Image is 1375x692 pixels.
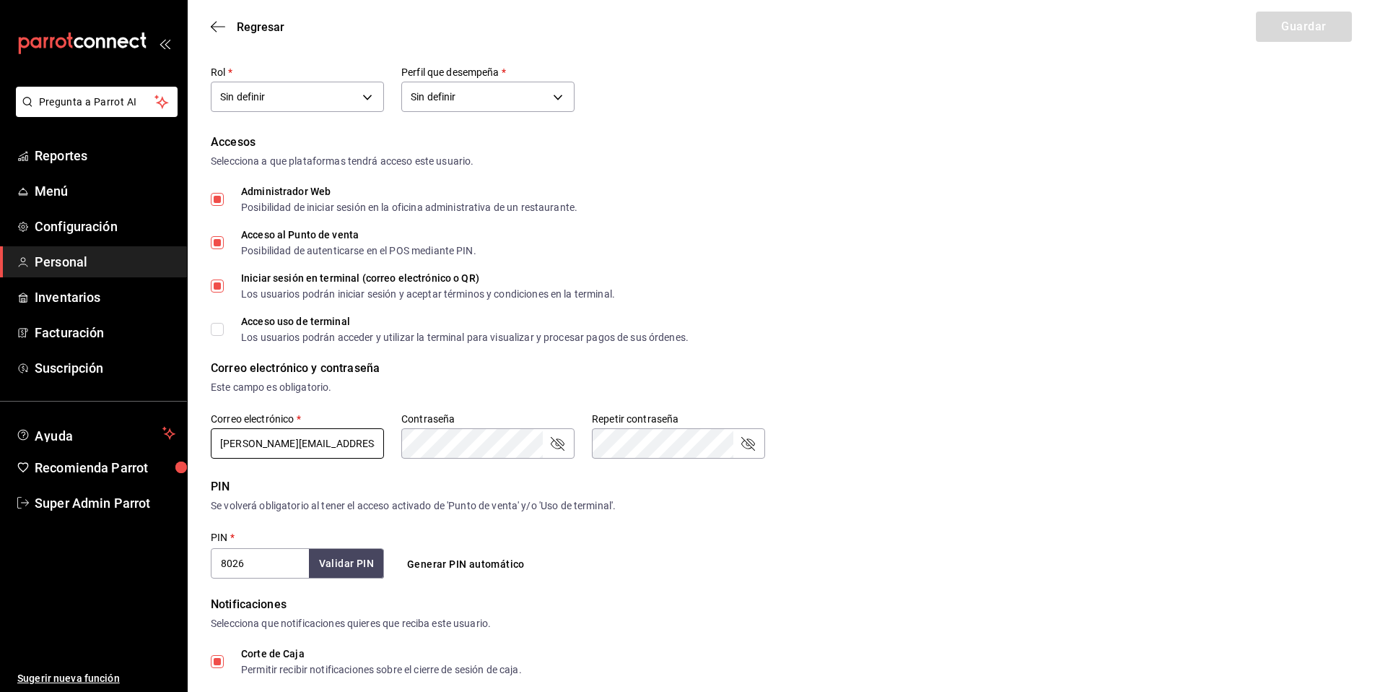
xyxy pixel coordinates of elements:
[309,549,384,579] button: Validar PIN
[211,360,1352,377] div: Correo electrónico y contraseña
[241,246,476,256] div: Posibilidad de autenticarse en el POS mediante PIN.
[592,414,765,424] label: Repetir contraseña
[241,649,522,659] div: Corte de Caja
[739,435,756,452] button: passwordField
[159,38,170,49] button: open_drawer_menu
[211,532,235,542] label: PIN
[211,498,1352,514] div: Se volverá obligatorio al tener el acceso activado de 'Punto de venta' y/o 'Uso de terminal'.
[237,20,284,34] span: Regresar
[241,665,522,675] div: Permitir recibir notificaciones sobre el cierre de sesión de caja.
[35,217,175,236] span: Configuración
[401,82,575,112] div: Sin definir
[35,493,175,513] span: Super Admin Parrot
[35,358,175,378] span: Suscripción
[35,287,175,307] span: Inventarios
[211,616,1352,631] div: Selecciona que notificaciones quieres que reciba este usuario.
[17,671,175,686] span: Sugerir nueva función
[211,154,1352,169] div: Selecciona a que plataformas tendrá acceso este usuario.
[241,316,689,326] div: Acceso uso de terminal
[35,181,175,201] span: Menú
[211,414,384,424] label: Correo electrónico
[211,596,1352,613] div: Notificaciones
[401,551,531,578] button: Generar PIN automático
[241,289,615,299] div: Los usuarios podrán iniciar sesión y aceptar términos y condiciones en la terminal.
[35,252,175,272] span: Personal
[241,273,615,283] div: Iniciar sesión en terminal (correo electrónico o QR)
[241,202,577,212] div: Posibilidad de iniciar sesión en la oficina administrativa de un restaurante.
[39,95,155,110] span: Pregunta a Parrot AI
[10,105,178,120] a: Pregunta a Parrot AI
[401,67,575,77] label: Perfil que desempeña
[35,425,157,442] span: Ayuda
[211,134,1352,151] div: Accesos
[211,428,384,459] input: ejemplo@gmail.com
[211,380,1352,395] div: Este campo es obligatorio.
[241,186,577,196] div: Administrador Web
[211,82,384,112] div: Sin definir
[549,435,566,452] button: passwordField
[401,414,575,424] label: Contraseña
[211,478,1352,496] div: PIN
[241,230,476,240] div: Acceso al Punto de venta
[211,67,384,77] label: Rol
[35,146,175,165] span: Reportes
[241,332,689,342] div: Los usuarios podrán acceder y utilizar la terminal para visualizar y procesar pagos de sus órdenes.
[211,20,284,34] button: Regresar
[16,87,178,117] button: Pregunta a Parrot AI
[35,323,175,342] span: Facturación
[211,548,309,579] input: 3 a 6 dígitos
[35,458,175,477] span: Recomienda Parrot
